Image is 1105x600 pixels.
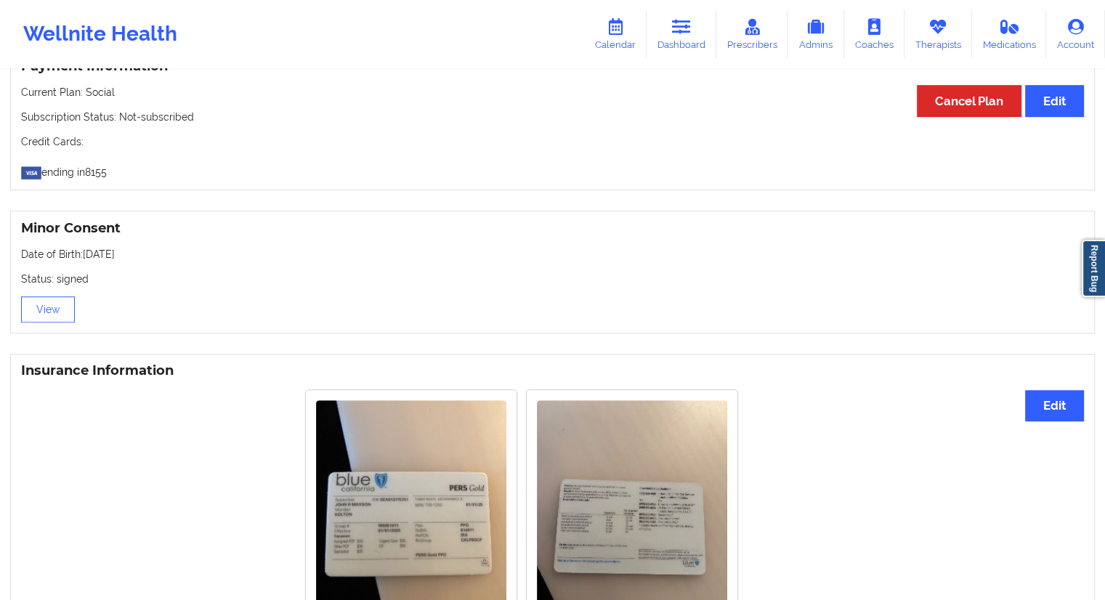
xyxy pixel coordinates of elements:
[716,10,788,58] a: Prescribers
[788,10,844,58] a: Admins
[844,10,904,58] a: Coaches
[904,10,972,58] a: Therapists
[21,159,1084,179] p: ending in 8155
[1025,390,1084,421] button: Edit
[647,10,716,58] a: Dashboard
[1046,10,1105,58] a: Account
[917,85,1021,116] button: Cancel Plan
[21,85,1084,100] p: Current Plan: Social
[21,110,1084,124] p: Subscription Status: Not-subscribed
[1025,85,1084,116] button: Edit
[21,134,1084,149] p: Credit Cards:
[1082,240,1105,297] a: Report Bug
[972,10,1047,58] a: Medications
[21,220,1084,237] h3: Minor Consent
[21,247,1084,262] p: Date of Birth: [DATE]
[21,362,1084,379] h3: Insurance Information
[21,296,75,323] button: View
[584,10,647,58] a: Calendar
[21,272,1084,286] p: Status: signed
